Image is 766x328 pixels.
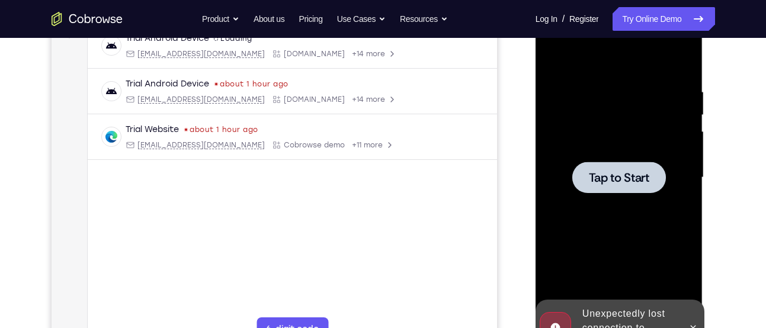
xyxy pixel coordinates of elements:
[562,12,565,26] span: /
[232,134,293,143] span: Cobrowse.io
[36,62,446,108] div: Open device details
[220,134,293,143] div: App
[202,7,239,31] button: Product
[74,179,213,189] div: Email
[417,36,436,54] button: Refresh
[337,7,386,31] button: Use Cases
[400,7,448,31] button: Resources
[254,7,284,31] a: About us
[164,122,166,124] div: Last seen
[220,88,293,98] div: App
[74,72,158,83] div: Trial Android Device
[300,134,334,143] span: +14 more
[162,73,201,82] div: Loading
[37,159,130,190] button: Tap to Start
[74,163,127,175] div: Trial Website
[300,88,334,98] span: +14 more
[220,179,293,189] div: App
[53,169,114,181] span: Tap to Start
[86,88,213,98] span: android@example.com
[536,7,557,31] a: Log In
[300,179,331,189] span: +11 more
[67,39,216,51] input: Filter devices...
[235,39,273,51] label: demo_id
[74,134,213,143] div: Email
[86,134,213,143] span: android@example.com
[86,179,213,189] span: web@example.com
[74,88,213,98] div: Email
[168,118,237,128] time: Tue Aug 26 2025 15:28:00 GMT+0300 (Eastern European Summer Time)
[36,108,446,153] div: Open device details
[36,153,446,199] div: Open device details
[138,164,207,173] time: Tue Aug 26 2025 15:46:38 GMT+0300 (Eastern European Summer Time)
[74,117,158,129] div: Trial Android Device
[232,88,293,98] span: Cobrowse.io
[357,39,379,51] label: Email
[52,12,123,26] a: Go to the home page
[133,168,136,170] div: Last seen
[613,7,714,31] a: Try Online Demo
[569,7,598,31] a: Register
[232,179,293,189] span: Cobrowse demo
[299,7,322,31] a: Pricing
